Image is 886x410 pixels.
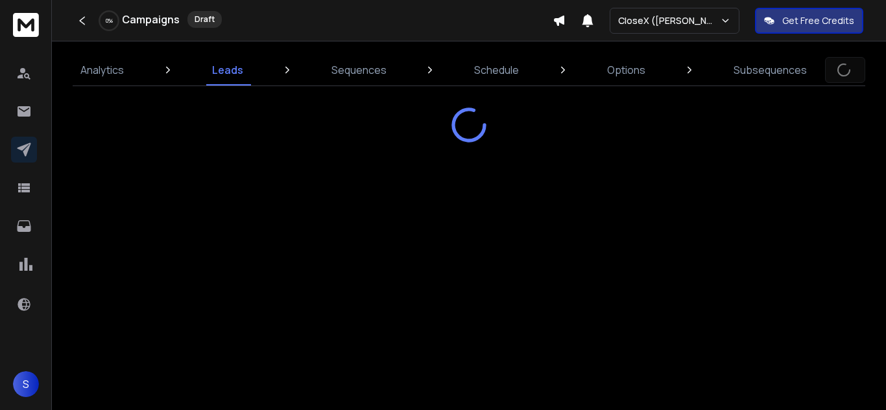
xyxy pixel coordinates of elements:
div: Draft [187,11,222,28]
p: Get Free Credits [782,14,854,27]
a: Analytics [73,54,132,85]
button: Get Free Credits [755,8,863,34]
a: Leads [204,54,251,85]
a: Schedule [466,54,527,85]
h1: Campaigns [122,12,180,27]
p: Subsequences [734,62,807,78]
button: S [13,371,39,397]
p: Sequences [331,62,387,78]
a: Sequences [324,54,394,85]
p: CloseX ([PERSON_NAME]) [618,14,720,27]
a: Subsequences [726,54,815,85]
p: Options [607,62,645,78]
p: Leads [212,62,243,78]
a: Options [599,54,653,85]
p: Schedule [474,62,519,78]
p: Analytics [80,62,124,78]
p: 0 % [106,17,113,25]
